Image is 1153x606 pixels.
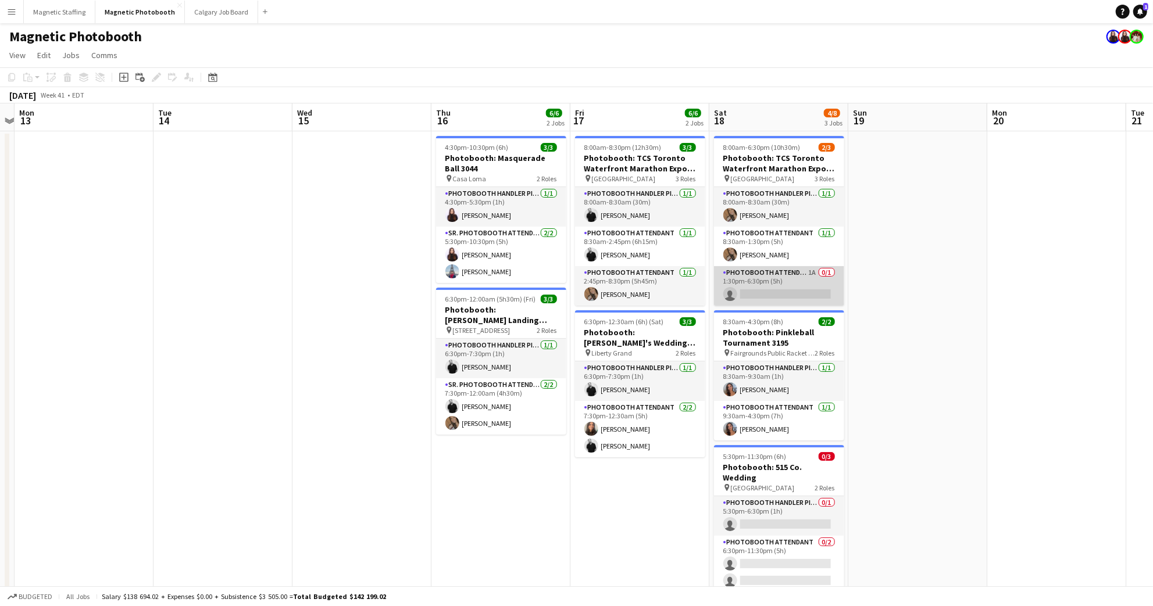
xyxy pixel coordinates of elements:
[824,119,843,127] div: 3 Jobs
[436,288,566,435] app-job-card: 6:30pm-12:00am (5h30m) (Fri)3/3Photobooth: [PERSON_NAME] Landing Event 3210 [STREET_ADDRESS]2 Rol...
[584,143,662,152] span: 8:00am-8:30pm (12h30m)
[680,143,696,152] span: 3/3
[1133,5,1147,19] a: 1
[17,114,34,127] span: 13
[815,174,835,183] span: 3 Roles
[575,361,705,401] app-card-role: Photobooth Handler Pick-Up/Drop-Off1/16:30pm-7:30pm (1h)[PERSON_NAME]
[293,592,386,601] span: Total Budgeted $142 199.02
[19,593,52,601] span: Budgeted
[714,361,844,401] app-card-role: Photobooth Handler Pick-Up/Drop-Off1/18:30am-9:30am (1h)[PERSON_NAME]
[434,114,451,127] span: 16
[1129,114,1144,127] span: 21
[714,107,727,118] span: Sat
[575,136,705,306] div: 8:00am-8:30pm (12h30m)3/3Photobooth: TCS Toronto Waterfront Marathon Expo 3641 [GEOGRAPHIC_DATA]3...
[851,114,867,127] span: 19
[575,187,705,227] app-card-role: Photobooth Handler Pick-Up/Drop-Off1/18:00am-8:30am (30m)[PERSON_NAME]
[95,1,185,23] button: Magnetic Photobooth
[9,50,26,60] span: View
[541,295,557,303] span: 3/3
[575,266,705,306] app-card-role: Photobooth Attendant1/12:45pm-8:30pm (5h45m)[PERSON_NAME]
[575,107,584,118] span: Fri
[575,327,705,348] h3: Photobooth: [PERSON_NAME]'s Wedding 3166
[38,91,67,99] span: Week 41
[723,317,784,326] span: 8:30am-4:30pm (8h)
[5,48,30,63] a: View
[19,107,34,118] span: Mon
[9,89,36,101] div: [DATE]
[1143,3,1148,10] span: 1
[714,136,844,306] app-job-card: 8:00am-6:30pm (10h30m)2/3Photobooth: TCS Toronto Waterfront Marathon Expo 3641 [GEOGRAPHIC_DATA]3...
[445,295,536,303] span: 6:30pm-12:00am (5h30m) (Fri)
[87,48,122,63] a: Comms
[712,114,727,127] span: 18
[680,317,696,326] span: 3/3
[453,174,487,183] span: Casa Loma
[584,317,664,326] span: 6:30pm-12:30am (6h) (Sat)
[731,174,795,183] span: [GEOGRAPHIC_DATA]
[714,401,844,440] app-card-role: Photobooth Attendant1/19:30am-4:30pm (7h)[PERSON_NAME]
[714,496,844,536] app-card-role: Photobooth Handler Pick-Up/Drop-Off0/15:30pm-6:30pm (1h)
[731,349,815,357] span: Fairgrounds Public Racket Club - [GEOGRAPHIC_DATA]
[815,349,835,357] span: 2 Roles
[547,119,565,127] div: 2 Jobs
[819,452,835,461] span: 0/3
[592,174,656,183] span: [GEOGRAPHIC_DATA]
[714,536,844,592] app-card-role: Photobooth Attendant0/26:30pm-11:30pm (5h)
[824,109,840,117] span: 4/8
[714,462,844,483] h3: Photobooth: 515 Co. Wedding
[9,28,142,45] h1: Magnetic Photobooth
[297,107,312,118] span: Wed
[575,227,705,266] app-card-role: Photobooth Attendant1/18:30am-2:45pm (6h15m)[PERSON_NAME]
[453,326,511,335] span: [STREET_ADDRESS]
[714,187,844,227] app-card-role: Photobooth Handler Pick-Up/Drop-Off1/18:00am-8:30am (30m)[PERSON_NAME]
[714,445,844,592] app-job-card: 5:30pm-11:30pm (6h)0/3Photobooth: 515 Co. Wedding [GEOGRAPHIC_DATA]2 RolesPhotobooth Handler Pick...
[815,483,835,492] span: 2 Roles
[1118,30,1132,44] app-user-avatar: Maria Lopes
[72,91,84,99] div: EDT
[714,310,844,440] div: 8:30am-4:30pm (8h)2/2Photobooth: Pinkleball Tournament 3195 Fairgrounds Public Racket Club - [GEO...
[295,114,312,127] span: 15
[575,401,705,457] app-card-role: Photobooth Attendant2/27:30pm-12:30am (5h)[PERSON_NAME][PERSON_NAME]
[6,590,54,603] button: Budgeted
[436,304,566,325] h3: Photobooth: [PERSON_NAME] Landing Event 3210
[537,174,557,183] span: 2 Roles
[58,48,84,63] a: Jobs
[436,136,566,283] app-job-card: 4:30pm-10:30pm (6h)3/3Photobooth: Masquerade Ball 3044 Casa Loma2 RolesPhotobooth Handler Pick-Up...
[592,349,633,357] span: Liberty Grand
[714,266,844,306] app-card-role: Photobooth Attendant1A0/11:30pm-6:30pm (5h)
[686,119,704,127] div: 2 Jobs
[62,50,80,60] span: Jobs
[731,483,795,492] span: [GEOGRAPHIC_DATA]
[156,114,172,127] span: 14
[445,143,509,152] span: 4:30pm-10:30pm (6h)
[64,592,92,601] span: All jobs
[819,143,835,152] span: 2/3
[992,107,1007,118] span: Mon
[685,109,701,117] span: 6/6
[573,114,584,127] span: 17
[537,326,557,335] span: 2 Roles
[436,378,566,435] app-card-role: Sr. Photobooth Attendant2/27:30pm-12:00am (4h30m)[PERSON_NAME][PERSON_NAME]
[436,227,566,283] app-card-role: Sr. Photobooth Attendant2/25:30pm-10:30pm (5h)[PERSON_NAME][PERSON_NAME]
[436,339,566,378] app-card-role: Photobooth Handler Pick-Up/Drop-Off1/16:30pm-7:30pm (1h)[PERSON_NAME]
[575,310,705,457] app-job-card: 6:30pm-12:30am (6h) (Sat)3/3Photobooth: [PERSON_NAME]'s Wedding 3166 Liberty Grand2 RolesPhotoboo...
[676,174,696,183] span: 3 Roles
[24,1,95,23] button: Magnetic Staffing
[1106,30,1120,44] app-user-avatar: Maria Lopes
[37,50,51,60] span: Edit
[1131,107,1144,118] span: Tue
[91,50,117,60] span: Comms
[33,48,55,63] a: Edit
[102,592,386,601] div: Salary $138 694.02 + Expenses $0.00 + Subsistence $3 505.00 =
[676,349,696,357] span: 2 Roles
[723,143,801,152] span: 8:00am-6:30pm (10h30m)
[185,1,258,23] button: Calgary Job Board
[723,452,787,461] span: 5:30pm-11:30pm (6h)
[714,153,844,174] h3: Photobooth: TCS Toronto Waterfront Marathon Expo 3641
[714,327,844,348] h3: Photobooth: Pinkleball Tournament 3195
